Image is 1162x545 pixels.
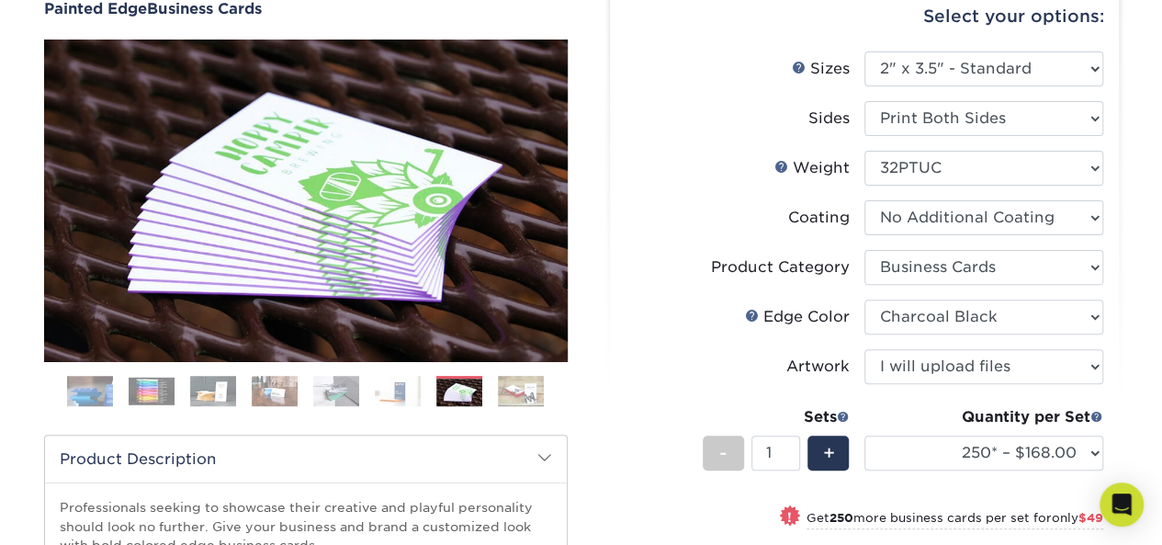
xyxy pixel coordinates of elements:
[45,436,567,483] h2: Product Description
[711,256,850,278] div: Product Category
[498,375,544,407] img: Business Cards 08
[1100,483,1144,527] div: Open Intercom Messenger
[864,406,1103,428] div: Quantity per Set
[808,108,850,130] div: Sides
[703,406,850,428] div: Sets
[829,511,853,525] strong: 250
[252,375,298,407] img: Business Cards 04
[313,375,359,407] img: Business Cards 05
[807,511,1103,529] small: Get more business cards per set for
[719,439,728,467] span: -
[745,306,850,328] div: Edge Color
[67,369,113,414] img: Business Cards 01
[129,377,175,405] img: Business Cards 02
[375,375,421,407] img: Business Cards 06
[788,207,850,229] div: Coating
[774,157,850,179] div: Weight
[792,58,850,80] div: Sizes
[190,375,236,407] img: Business Cards 03
[1078,511,1103,525] span: $49
[436,377,482,409] img: Business Cards 07
[822,439,834,467] span: +
[787,507,792,527] span: !
[1052,511,1103,525] span: only
[786,356,850,378] div: Artwork
[44,19,568,381] img: Painted Edge 07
